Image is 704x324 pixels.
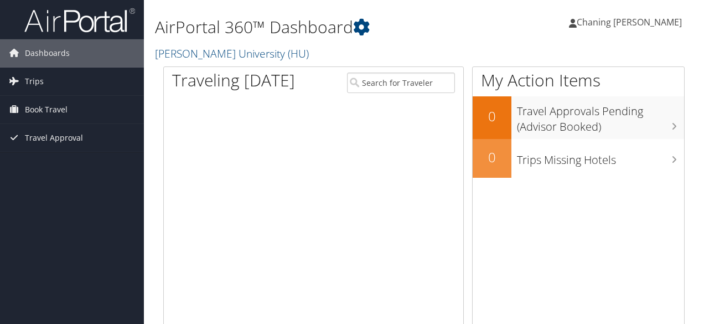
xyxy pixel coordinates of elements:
[24,7,135,33] img: airportal-logo.png
[569,6,693,39] a: Chaning [PERSON_NAME]
[473,148,511,167] h2: 0
[172,69,295,92] h1: Traveling [DATE]
[473,107,511,126] h2: 0
[347,73,455,93] input: Search for Traveler
[517,147,684,168] h3: Trips Missing Hotels
[473,96,684,139] a: 0Travel Approvals Pending (Advisor Booked)
[473,69,684,92] h1: My Action Items
[155,46,312,61] a: [PERSON_NAME] University (HU)
[25,68,44,95] span: Trips
[25,96,68,124] span: Book Travel
[25,39,70,67] span: Dashboards
[577,16,682,28] span: Chaning [PERSON_NAME]
[155,16,514,39] h1: AirPortal 360™ Dashboard
[25,124,83,152] span: Travel Approval
[473,139,684,178] a: 0Trips Missing Hotels
[517,98,684,135] h3: Travel Approvals Pending (Advisor Booked)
